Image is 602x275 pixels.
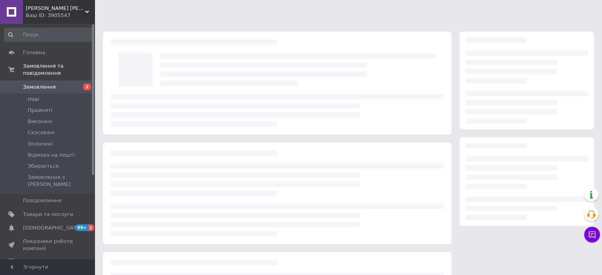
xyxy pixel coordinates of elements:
span: Moore Moore - магазин одягу🛍️ [26,5,85,12]
div: Ваш ID: 3905547 [26,12,95,19]
input: Пошук [4,28,93,42]
span: Показники роботи компанії [23,238,73,252]
span: Замовлення [23,83,56,91]
span: Відмова на пошті [28,152,75,159]
span: Виконані [28,118,52,125]
span: Головна [23,49,45,56]
span: [DEMOGRAPHIC_DATA] [23,224,82,231]
span: 99+ [75,224,88,231]
span: Нові [28,96,39,103]
span: Товари та послуги [23,211,73,218]
span: Замовлення та повідомлення [23,63,95,77]
button: Чат з покупцем [584,227,600,243]
span: Замовлення з [PERSON_NAME] [28,174,93,188]
span: Повідомлення [23,197,61,204]
span: Прийняті [28,107,52,114]
span: Оплачені [28,140,53,148]
span: Відгуки [23,258,44,266]
span: 2 [83,83,91,90]
span: 2 [88,224,95,231]
span: Збирається [28,163,59,170]
span: Скасовані [28,129,55,136]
